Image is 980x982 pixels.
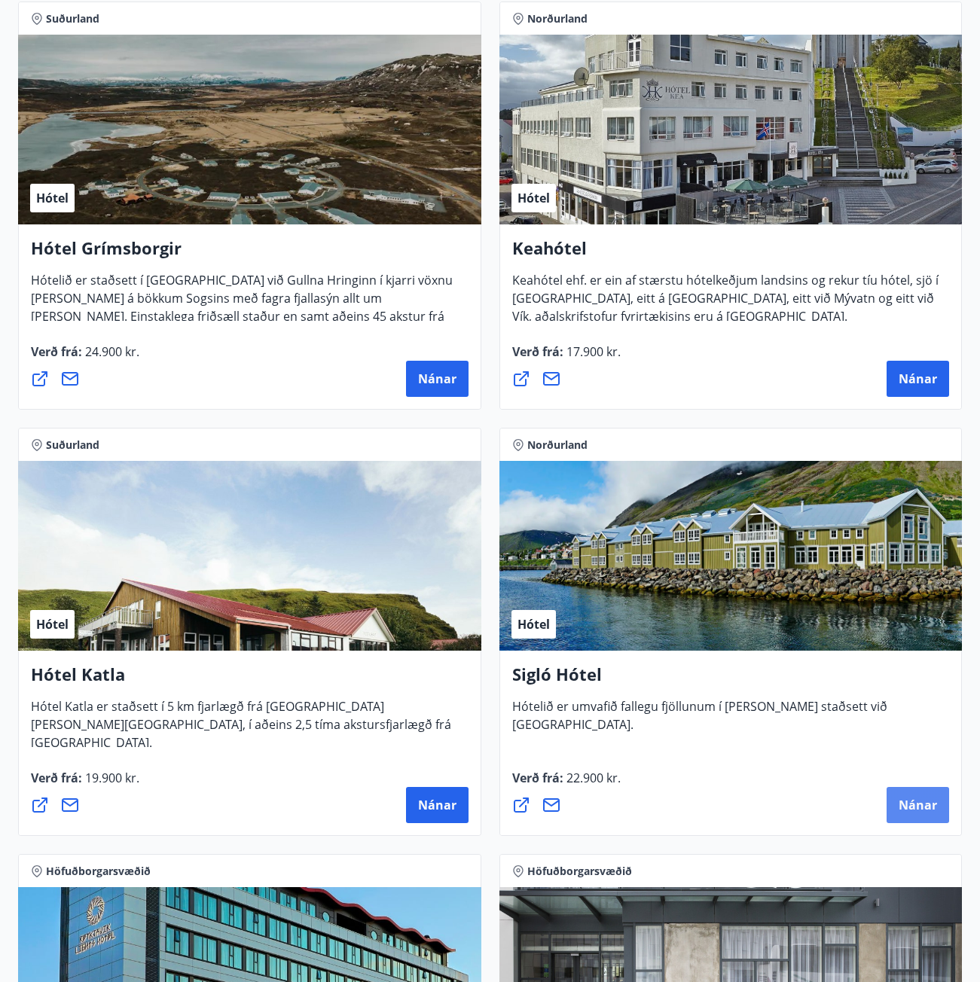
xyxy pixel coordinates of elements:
[563,770,621,786] span: 22.900 kr.
[82,770,139,786] span: 19.900 kr.
[517,190,550,206] span: Hótel
[512,770,621,798] span: Verð frá :
[31,663,469,697] h4: Hótel Katla
[31,236,469,271] h4: Hótel Grímsborgir
[563,343,621,360] span: 17.900 kr.
[31,272,453,355] span: Hótelið er staðsett í [GEOGRAPHIC_DATA] við Gullna Hringinn í kjarri vöxnu [PERSON_NAME] á bökkum...
[46,438,99,453] span: Suðurland
[527,11,588,26] span: Norðurland
[31,770,139,798] span: Verð frá :
[899,371,937,387] span: Nánar
[46,11,99,26] span: Suðurland
[418,797,456,813] span: Nánar
[512,343,621,372] span: Verð frá :
[887,787,949,823] button: Nánar
[36,190,69,206] span: Hótel
[31,343,139,372] span: Verð frá :
[406,361,469,397] button: Nánar
[512,698,887,745] span: Hótelið er umvafið fallegu fjöllunum í [PERSON_NAME] staðsett við [GEOGRAPHIC_DATA].
[512,663,950,697] h4: Sigló Hótel
[512,236,950,271] h4: Keahótel
[31,698,451,763] span: Hótel Katla er staðsett í 5 km fjarlægð frá [GEOGRAPHIC_DATA][PERSON_NAME][GEOGRAPHIC_DATA], í að...
[406,787,469,823] button: Nánar
[887,361,949,397] button: Nánar
[36,616,69,633] span: Hótel
[527,438,588,453] span: Norðurland
[82,343,139,360] span: 24.900 kr.
[418,371,456,387] span: Nánar
[512,272,939,337] span: Keahótel ehf. er ein af stærstu hótelkeðjum landsins og rekur tíu hótel, sjö í [GEOGRAPHIC_DATA],...
[527,864,632,879] span: Höfuðborgarsvæðið
[46,864,151,879] span: Höfuðborgarsvæðið
[517,616,550,633] span: Hótel
[899,797,937,813] span: Nánar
